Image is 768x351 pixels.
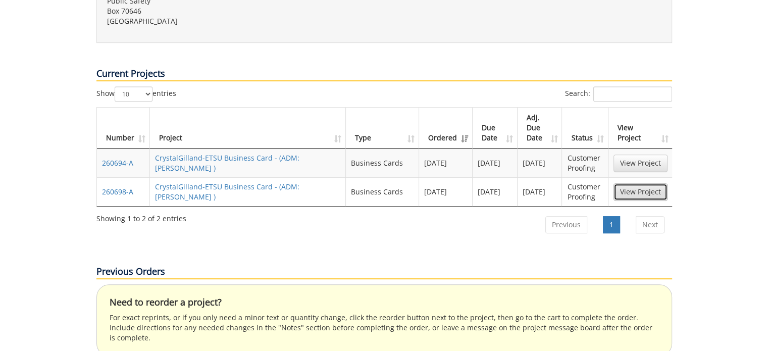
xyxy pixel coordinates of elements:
[593,86,672,102] input: Search:
[518,148,562,177] td: [DATE]
[346,148,419,177] td: Business Cards
[603,216,620,233] a: 1
[155,182,299,202] a: CrystalGilland-ETSU Business Card - (ADM: [PERSON_NAME] )
[155,153,299,173] a: CrystalGilland-ETSU Business Card - (ADM: [PERSON_NAME] )
[473,177,518,206] td: [DATE]
[419,177,473,206] td: [DATE]
[110,313,659,343] p: For exact reprints, or if you only need a minor text or quantity change, click the reorder button...
[96,67,672,81] p: Current Projects
[473,108,518,148] th: Due Date: activate to sort column ascending
[419,148,473,177] td: [DATE]
[419,108,473,148] th: Ordered: activate to sort column ascending
[102,187,133,196] a: 260698-A
[96,265,672,279] p: Previous Orders
[562,148,608,177] td: Customer Proofing
[613,155,668,172] a: View Project
[346,177,419,206] td: Business Cards
[518,108,562,148] th: Adj. Due Date: activate to sort column ascending
[107,16,377,26] p: [GEOGRAPHIC_DATA]
[473,148,518,177] td: [DATE]
[102,158,133,168] a: 260694-A
[565,86,672,102] label: Search:
[96,210,186,224] div: Showing 1 to 2 of 2 entries
[613,183,668,200] a: View Project
[150,108,346,148] th: Project: activate to sort column ascending
[96,86,176,102] label: Show entries
[562,108,608,148] th: Status: activate to sort column ascending
[608,108,673,148] th: View Project: activate to sort column ascending
[545,216,587,233] a: Previous
[562,177,608,206] td: Customer Proofing
[346,108,419,148] th: Type: activate to sort column ascending
[115,86,152,102] select: Showentries
[110,297,659,308] h4: Need to reorder a project?
[636,216,664,233] a: Next
[518,177,562,206] td: [DATE]
[97,108,150,148] th: Number: activate to sort column ascending
[107,6,377,16] p: Box 70646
